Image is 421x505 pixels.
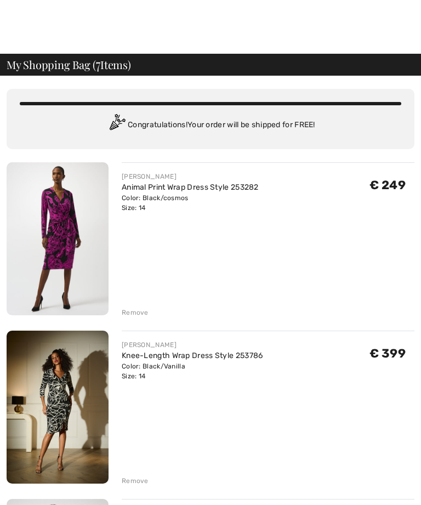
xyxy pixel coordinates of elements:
a: Knee-Length Wrap Dress Style 253786 [122,351,263,360]
span: 7 [96,56,100,71]
a: Animal Print Wrap Dress Style 253282 [122,183,259,192]
div: Congratulations! Your order will be shipped for FREE! [20,114,401,136]
span: € 249 [369,178,406,192]
div: Remove [122,308,149,317]
span: My Shopping Bag ( Items) [7,59,131,70]
div: Color: Black/cosmos Size: 14 [122,193,259,213]
img: Knee-Length Wrap Dress Style 253786 [7,331,109,484]
img: Animal Print Wrap Dress Style 253282 [7,162,109,315]
img: Congratulation2.svg [106,114,128,136]
span: € 399 [369,346,406,361]
div: Remove [122,476,149,486]
div: [PERSON_NAME] [122,340,263,350]
div: Color: Black/Vanilla Size: 14 [122,361,263,381]
div: [PERSON_NAME] [122,172,259,181]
